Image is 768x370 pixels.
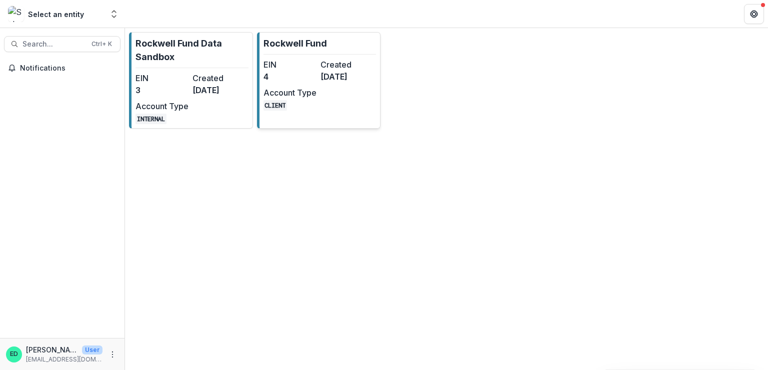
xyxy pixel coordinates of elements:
[263,100,287,111] code: CLIENT
[89,39,114,50] div: Ctrl + K
[135,37,248,64] p: Rockwell Fund Data Sandbox
[135,114,166,124] code: INTERNAL
[129,32,253,129] a: Rockwell Fund Data SandboxEIN3Created[DATE]Account TypeINTERNAL
[106,348,118,360] button: More
[4,60,120,76] button: Notifications
[28,9,84,20] div: Select an entity
[320,71,373,83] dd: [DATE]
[26,344,78,355] p: [PERSON_NAME]
[257,32,381,129] a: Rockwell FundEIN4Created[DATE]Account TypeCLIENT
[192,72,245,84] dt: Created
[263,71,316,83] dd: 4
[263,37,327,50] p: Rockwell Fund
[135,72,188,84] dt: EIN
[22,40,85,49] span: Search...
[135,84,188,96] dd: 3
[263,59,316,71] dt: EIN
[10,351,18,357] div: Estevan D. Delgado
[26,355,102,364] p: [EMAIL_ADDRESS][DOMAIN_NAME]
[744,4,764,24] button: Get Help
[8,6,24,22] img: Select an entity
[135,100,188,112] dt: Account Type
[4,36,120,52] button: Search...
[320,59,373,71] dt: Created
[20,64,116,73] span: Notifications
[263,87,316,99] dt: Account Type
[82,345,102,354] p: User
[107,4,121,24] button: Open entity switcher
[192,84,245,96] dd: [DATE]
